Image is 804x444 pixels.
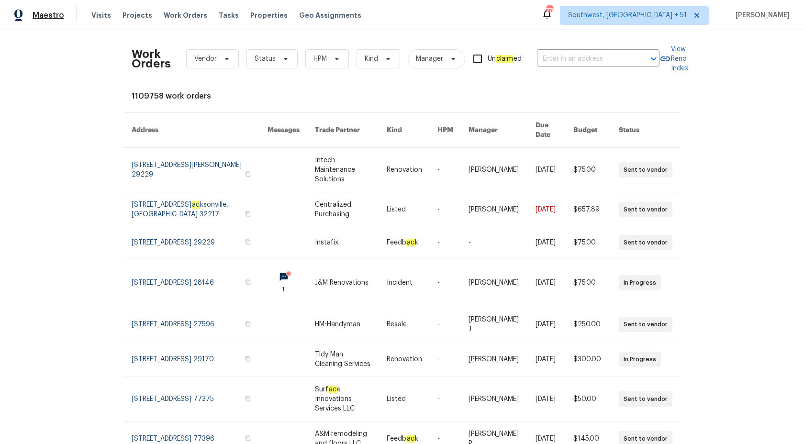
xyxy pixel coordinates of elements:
[244,434,252,443] button: Copy Address
[732,11,790,20] span: [PERSON_NAME]
[307,113,379,148] th: Trade Partner
[244,278,252,287] button: Copy Address
[123,11,152,20] span: Projects
[244,170,252,178] button: Copy Address
[250,11,288,20] span: Properties
[461,113,528,148] th: Manager
[430,148,461,192] td: -
[244,320,252,328] button: Copy Address
[307,307,379,342] td: HM-Handyman
[379,342,430,377] td: Renovation
[659,44,688,73] a: View Reno Index
[244,210,252,218] button: Copy Address
[379,148,430,192] td: Renovation
[244,238,252,246] button: Copy Address
[430,342,461,377] td: -
[416,54,443,64] span: Manager
[33,11,64,20] span: Maestro
[430,377,461,422] td: -
[307,342,379,377] td: Tidy Man Cleaning Services
[307,148,379,192] td: Intech Maintenance Solutions
[430,307,461,342] td: -
[379,258,430,307] td: Incident
[132,49,171,68] h2: Work Orders
[379,113,430,148] th: Kind
[244,355,252,363] button: Copy Address
[430,192,461,227] td: -
[461,148,528,192] td: [PERSON_NAME]
[194,54,217,64] span: Vendor
[546,6,553,15] div: 779
[528,113,566,148] th: Due Date
[461,377,528,422] td: [PERSON_NAME]
[365,54,378,64] span: Kind
[461,227,528,258] td: -
[430,227,461,258] td: -
[255,54,276,64] span: Status
[299,11,361,20] span: Geo Assignments
[461,307,528,342] td: [PERSON_NAME] J
[568,11,687,20] span: Southwest, [GEOGRAPHIC_DATA] + 51
[379,227,430,258] td: Feedb k
[461,258,528,307] td: [PERSON_NAME]
[537,52,633,67] input: Enter in an address
[307,258,379,307] td: J&M Renovations
[611,113,680,148] th: Status
[647,52,660,66] button: Open
[307,192,379,227] td: Centralized Purchasing
[430,258,461,307] td: -
[461,342,528,377] td: [PERSON_NAME]
[566,113,611,148] th: Budget
[313,54,327,64] span: HPM
[164,11,207,20] span: Work Orders
[379,307,430,342] td: Resale
[430,113,461,148] th: HPM
[379,192,430,227] td: Listed
[307,377,379,422] td: Surf e Innovations Services LLC
[379,377,430,422] td: Listed
[496,55,514,63] em: claim
[219,12,239,19] span: Tasks
[260,113,307,148] th: Messages
[124,113,260,148] th: Address
[91,11,111,20] span: Visits
[132,91,672,101] div: 1109758 work orders
[461,192,528,227] td: [PERSON_NAME]
[307,227,379,258] td: Instafix
[244,394,252,403] button: Copy Address
[488,54,522,64] span: Un ed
